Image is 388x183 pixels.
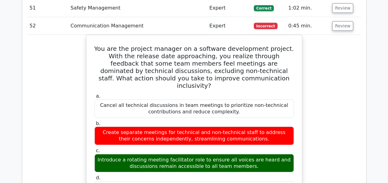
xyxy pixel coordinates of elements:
[27,17,68,35] td: 52
[332,3,353,13] button: Review
[254,23,277,29] span: Incorrect
[96,148,100,153] span: c.
[94,127,294,145] div: Create separate meetings for technical and non-technical staff to address their concerns independ...
[332,21,353,31] button: Review
[286,17,330,35] td: 0:45 min.
[94,100,294,118] div: Cancel all technical discussions in team meetings to prioritize non-technical contributions and r...
[207,17,251,35] td: Expert
[94,154,294,173] div: Introduce a rotating meeting facilitator role to ensure all voices are heard and discussions rema...
[68,17,207,35] td: Communication Management
[96,93,101,99] span: a.
[94,45,294,89] h5: You are the project manager on a software development project. With the release date approaching,...
[96,120,101,126] span: b.
[96,175,101,181] span: d.
[254,5,274,11] span: Correct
